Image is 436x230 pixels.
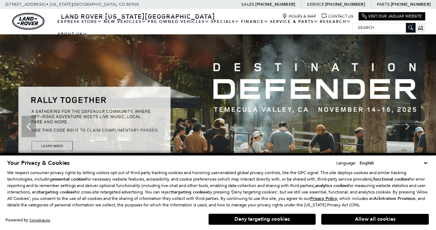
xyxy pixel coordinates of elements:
div: Language: [336,161,356,165]
span: Land Rover [US_STATE][GEOGRAPHIC_DATA] [61,12,215,20]
strong: targeting cookies [172,189,208,195]
a: Contact Us [322,14,353,19]
a: About Us [57,28,88,40]
strong: analytics cookies [315,183,348,188]
strong: targeting cookies [39,189,75,195]
strong: functional cookies [373,176,409,182]
strong: essential cookies [52,176,86,182]
a: [STREET_ADDRESS] • [US_STATE][GEOGRAPHIC_DATA], CO 80905 [5,2,139,7]
a: Hours & Map [282,14,316,19]
button: Deny targeting cookies [208,214,316,225]
span: Your Privacy & Cookies [7,159,70,167]
span: Parts [377,2,390,7]
a: Specials [210,15,240,28]
span: Sales [241,2,254,7]
input: Search [352,23,415,32]
a: Privacy Policy [310,196,337,201]
div: Powered by [5,218,50,222]
a: Service & Parts [269,15,319,28]
a: [PHONE_NUMBER] [255,1,295,7]
p: We respect consumer privacy rights by letting visitors opt out of third-party tracking cookies an... [7,169,429,208]
a: land-rover [12,13,44,30]
a: Pre-Owned Vehicles [147,15,210,28]
a: Finance [240,15,269,28]
a: EXPRESS STORE [57,15,103,28]
a: Research [319,15,352,28]
nav: Main Navigation [57,15,352,40]
img: Land Rover [12,13,44,30]
strong: Arbitration Provision [374,196,416,201]
a: Land Rover [US_STATE][GEOGRAPHIC_DATA] [57,12,219,20]
a: [PHONE_NUMBER] [325,1,365,7]
a: New Vehicles [103,15,147,28]
a: [PHONE_NUMBER] [391,1,431,7]
a: Visit Our Jaguar Website [362,14,422,19]
a: ComplyAuto [29,218,50,222]
select: Language Select [358,159,429,167]
button: Allow all cookies [321,214,429,225]
div: Previous [22,116,36,137]
div: Next [400,116,414,137]
span: Service [307,2,324,7]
